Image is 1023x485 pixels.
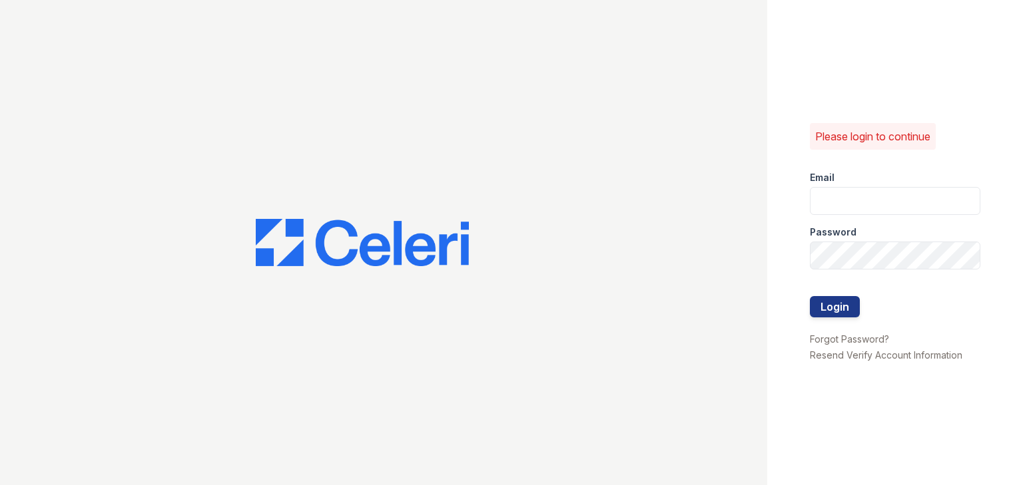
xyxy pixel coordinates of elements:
[810,296,860,317] button: Login
[810,333,889,345] a: Forgot Password?
[810,171,835,184] label: Email
[810,349,962,361] a: Resend Verify Account Information
[815,128,930,144] p: Please login to continue
[810,226,856,239] label: Password
[256,219,469,267] img: CE_Logo_Blue-a8612792a0a2168367f1c8372b55b34899dd931a85d93a1a3d3e32e68fde9ad4.png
